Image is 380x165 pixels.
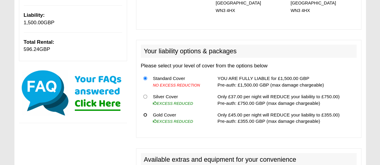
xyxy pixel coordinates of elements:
[215,73,357,91] td: YOU ARE FULLY LIABLE for £1,500.00 GBP Pre-auth: £1,500.00 GBP (max damage chargeable)
[215,109,357,127] td: Only £45.00 per night will REDUCE your liability to £355.00) Pre-auth: £355.00 GBP (max damage ch...
[153,83,200,87] i: NO EXCESS REDUCTION
[141,45,357,58] h2: Your liability options & packages
[153,119,193,124] i: EXCESS REDUCED
[24,46,39,52] span: 596.24
[150,109,208,127] td: Gold Cover
[24,39,122,53] p: GBP
[24,12,122,26] p: GBP
[150,91,208,109] td: Silver Cover
[24,20,44,25] span: 1,500.00
[153,101,193,106] i: EXCESS REDUCED
[215,91,357,109] td: Only £37.00 per night will REDUCE your liability to £750.00) Pre-auth: £750.00 GBP (max damage ch...
[24,12,45,18] b: Liability:
[141,62,357,69] p: Please select your level of cover from the options below
[150,73,208,91] td: Standard Cover
[24,39,54,45] b: Total Rental:
[19,69,127,117] img: Click here for our most common FAQs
